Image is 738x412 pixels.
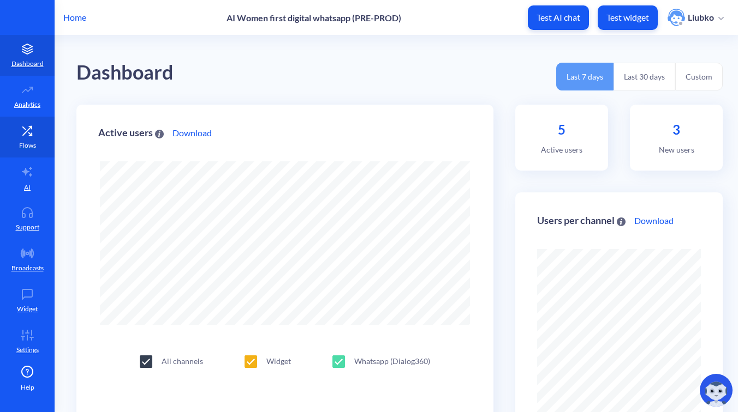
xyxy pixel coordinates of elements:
[98,128,164,138] div: Active users
[24,183,31,192] p: AI
[675,63,723,90] button: Custom
[556,63,614,90] button: Last 7 days
[63,11,86,24] p: Home
[16,345,39,355] p: Settings
[634,214,674,227] a: Download
[21,383,34,392] span: Help
[11,59,44,69] p: Dashboard
[14,100,40,110] p: Analytics
[332,355,430,367] div: Whatsapp (Dialog360)
[245,355,291,367] div: Widget
[528,5,589,30] button: Test AI chat
[526,144,597,155] p: Active users
[606,12,649,23] p: Test widget
[17,304,38,314] p: Widget
[19,141,36,150] p: Flows
[700,374,733,407] img: copilot-icon.svg
[614,63,675,90] button: Last 30 days
[598,5,658,30] button: Test widget
[227,13,401,23] p: AI Women first digital whatsapp (PRE-PROD)
[16,222,39,232] p: Support
[668,9,685,26] img: user photo
[140,355,203,367] div: All channels
[537,215,626,226] div: Users per channel
[641,120,712,140] p: 3
[76,57,174,88] div: Dashboard
[688,11,714,23] p: Liubko
[526,120,597,140] p: 5
[641,144,712,155] p: New users
[172,126,212,140] a: Download
[11,263,44,273] p: Broadcasts
[662,8,729,27] button: user photoLiubko
[537,12,580,23] p: Test AI chat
